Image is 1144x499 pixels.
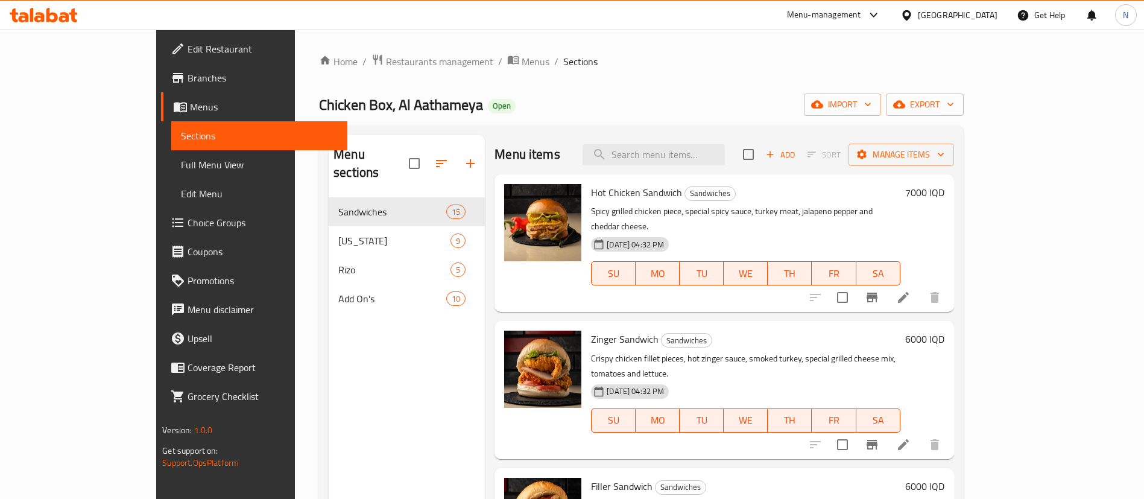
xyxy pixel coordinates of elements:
[773,265,807,282] span: TH
[507,54,549,69] a: Menus
[724,261,768,285] button: WE
[181,129,338,143] span: Sections
[662,334,712,348] span: Sandwiches
[684,265,719,282] span: TU
[319,54,964,69] nav: breadcrumb
[680,261,724,285] button: TU
[188,244,338,259] span: Coupons
[830,432,855,457] span: Select to update
[161,63,347,92] a: Branches
[591,330,659,348] span: Zinger Sandwich
[640,412,675,429] span: MO
[920,430,949,459] button: delete
[554,54,558,69] li: /
[171,150,347,179] a: Full Menu View
[896,290,911,305] a: Edit menu item
[856,261,900,285] button: SA
[830,285,855,310] span: Select to update
[338,262,450,277] div: Rizo
[602,239,669,250] span: [DATE] 04:32 PM
[504,331,581,408] img: Zinger Sandwich
[190,100,338,114] span: Menus
[194,422,213,438] span: 1.0.0
[640,265,675,282] span: MO
[591,477,653,495] span: Filler Sandwich
[636,261,680,285] button: MO
[905,184,944,201] h6: 7000 IQD
[896,437,911,452] a: Edit menu item
[591,261,636,285] button: SU
[680,408,724,433] button: TU
[188,389,338,404] span: Grocery Checklist
[522,54,549,69] span: Menus
[861,265,896,282] span: SA
[329,255,485,284] div: Rizo5
[161,92,347,121] a: Menus
[886,94,964,116] button: export
[456,149,485,178] button: Add section
[636,408,680,433] button: MO
[161,295,347,324] a: Menu disclaimer
[162,455,239,471] a: Support.OpsPlatform
[338,205,446,219] div: Sandwiches
[171,179,347,208] a: Edit Menu
[905,478,944,495] h6: 6000 IQD
[161,34,347,63] a: Edit Restaurant
[188,42,338,56] span: Edit Restaurant
[596,265,631,282] span: SU
[591,408,636,433] button: SU
[905,331,944,348] h6: 6000 IQD
[764,148,797,162] span: Add
[591,351,900,381] p: Crispy chicken fillet pieces, hot zinger sauce, smoked turkey, special grilled cheese mix, tomato...
[181,186,338,201] span: Edit Menu
[858,430,886,459] button: Branch-specific-item
[728,412,763,429] span: WE
[329,226,485,255] div: [US_STATE]9
[495,145,560,164] h2: Menu items
[338,291,446,306] span: Add On's
[736,142,761,167] span: Select section
[386,54,493,69] span: Restaurants management
[188,273,338,288] span: Promotions
[814,97,871,112] span: import
[724,408,768,433] button: WE
[817,412,851,429] span: FR
[446,291,466,306] div: items
[773,412,807,429] span: TH
[161,237,347,266] a: Coupons
[446,205,466,219] div: items
[800,145,849,164] span: Select section first
[402,151,427,176] span: Select all sections
[1123,8,1128,22] span: N
[188,331,338,346] span: Upsell
[817,265,851,282] span: FR
[685,186,735,200] span: Sandwiches
[161,324,347,353] a: Upsell
[451,235,465,247] span: 9
[362,54,367,69] li: /
[684,186,736,201] div: Sandwiches
[602,386,669,397] span: [DATE] 04:32 PM
[329,192,485,318] nav: Menu sections
[427,149,456,178] span: Sort sections
[787,8,861,22] div: Menu-management
[447,206,465,218] span: 15
[661,333,712,348] div: Sandwiches
[583,144,725,165] input: search
[338,234,450,248] div: Kentucky
[488,101,516,111] span: Open
[188,215,338,230] span: Choice Groups
[858,147,944,162] span: Manage items
[768,408,812,433] button: TH
[858,283,886,312] button: Branch-specific-item
[371,54,493,69] a: Restaurants management
[804,94,881,116] button: import
[812,408,856,433] button: FR
[162,422,192,438] span: Version:
[488,99,516,113] div: Open
[591,183,682,202] span: Hot Chicken Sandwich
[896,97,954,112] span: export
[161,266,347,295] a: Promotions
[161,353,347,382] a: Coverage Report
